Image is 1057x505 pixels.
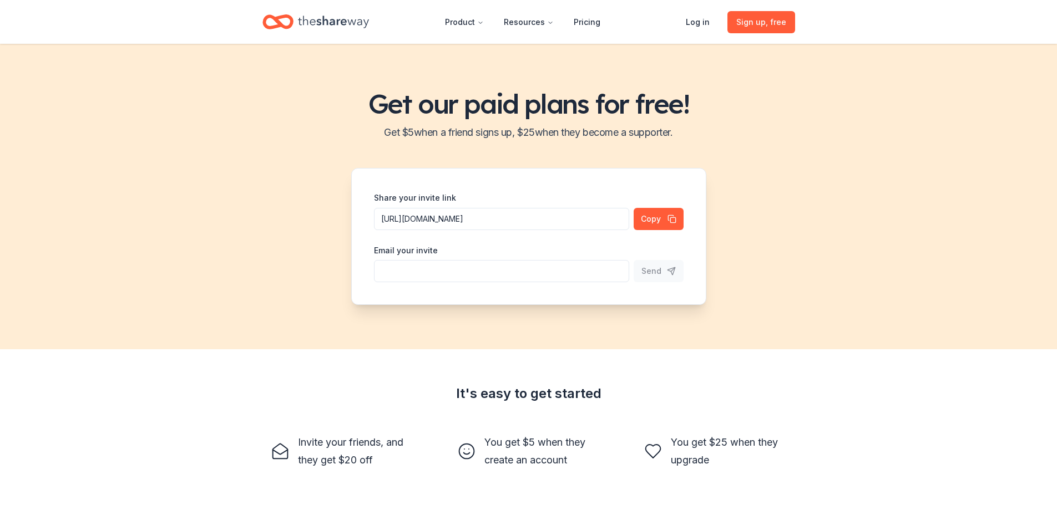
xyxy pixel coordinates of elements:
[13,124,1044,141] h2: Get $ 5 when a friend signs up, $ 25 when they become a supporter.
[484,433,600,469] div: You get $5 when they create an account
[677,11,719,33] a: Log in
[262,385,795,402] div: It's easy to get started
[634,208,684,230] button: Copy
[262,9,369,35] a: Home
[671,433,786,469] div: You get $25 when they upgrade
[495,11,563,33] button: Resources
[436,11,493,33] button: Product
[298,433,413,469] div: Invite your friends, and they get $20 off
[736,16,786,29] span: Sign up
[13,88,1044,119] h1: Get our paid plans for free!
[374,192,456,203] label: Share your invite link
[565,11,609,33] a: Pricing
[727,11,795,33] a: Sign up, free
[766,17,786,27] span: , free
[436,9,609,35] nav: Main
[374,245,438,256] label: Email your invite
